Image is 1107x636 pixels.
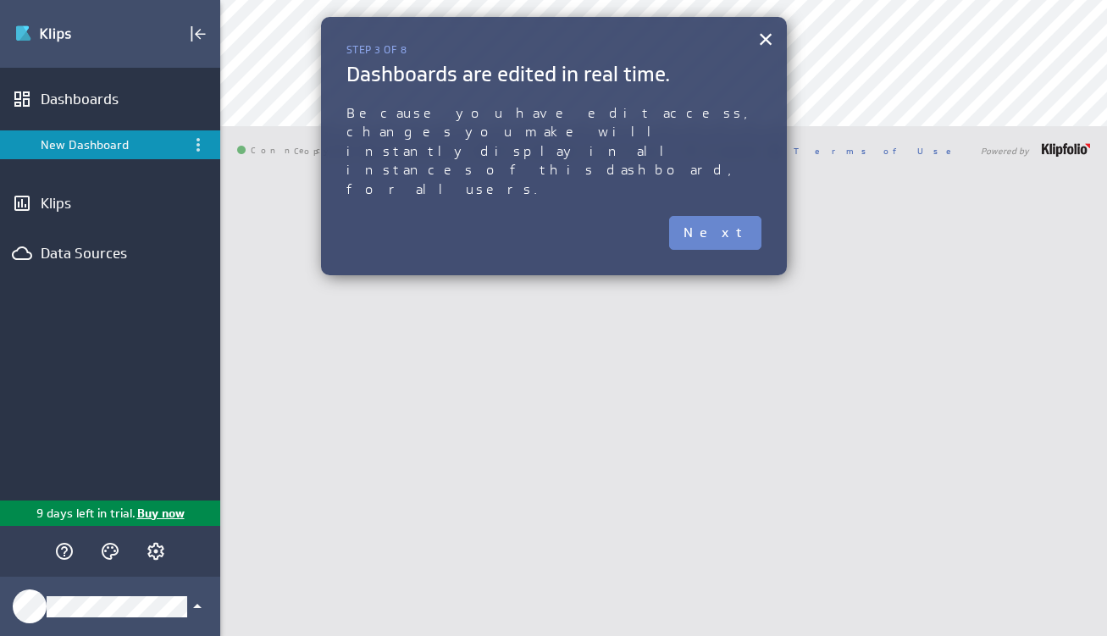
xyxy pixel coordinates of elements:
[188,135,208,155] div: Menu
[346,104,761,199] p: Because you have edit access, changes you make will instantly display in all instances of this da...
[758,22,774,56] button: Close
[669,216,761,250] button: Next
[188,135,208,155] div: Dashboard menu
[36,505,136,523] p: 9 days left in trial.
[136,505,185,523] p: Buy now
[186,133,210,157] div: Menu
[41,244,180,263] div: Data Sources
[689,145,963,157] a: Trust & Terms of Use
[346,42,761,57] p: Step 3 of 8
[1042,143,1090,157] img: logo-footer.png
[14,20,133,47] img: Klipfolio klips logo
[981,147,1029,155] span: Powered by
[41,90,180,108] div: Dashboards
[96,537,125,566] div: Themes
[146,541,166,561] svg: Account and settings
[41,194,180,213] div: Klips
[100,541,120,561] svg: Themes
[237,146,378,156] span: Connected: ID: dpnc-26 Online: true
[184,19,213,48] div: Collapse
[141,537,170,566] div: Account and settings
[50,537,79,566] div: Help
[41,137,182,152] div: New Dashboard
[346,61,761,87] h2: Dashboards are edited in real time.
[14,20,133,47] div: Go to Dashboards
